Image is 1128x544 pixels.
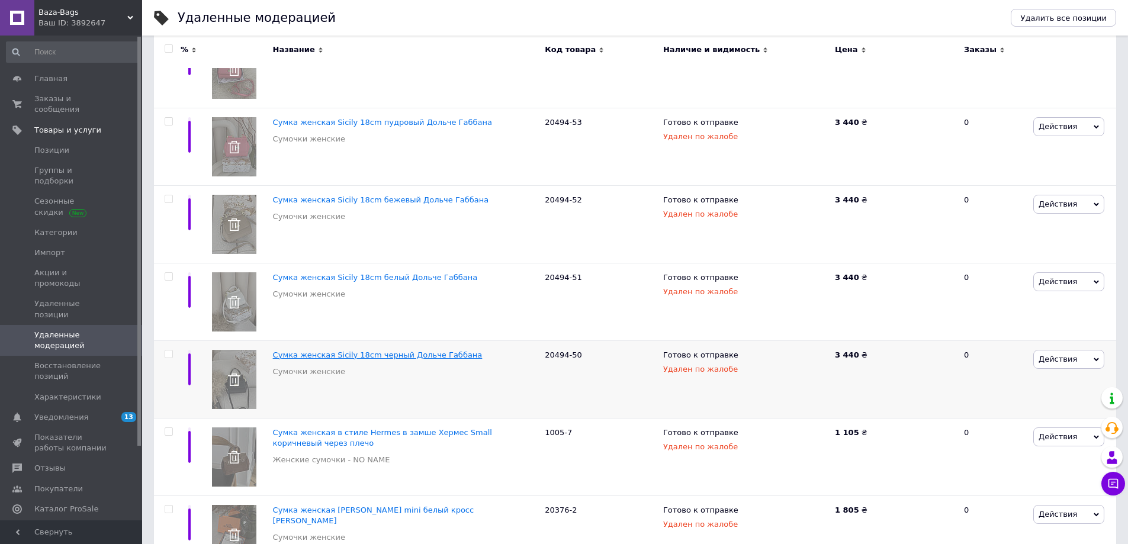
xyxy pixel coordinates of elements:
[835,506,859,514] b: 1 805
[38,18,142,28] div: Ваш ID: 3892647
[121,412,136,422] span: 13
[273,532,345,543] a: Сумочки женские
[835,118,859,127] b: 3 440
[835,44,858,55] span: Цена
[6,41,140,63] input: Поиск
[1011,9,1116,27] button: Удалить все позиции
[178,12,336,24] div: Удаленные модерацией
[34,412,88,423] span: Уведомления
[663,210,738,218] span: Удален по жалобе
[835,117,954,128] div: ₴
[957,108,1030,185] div: 0
[273,273,478,282] a: Сумка женская Sicily 18cm белый Дольче Габбана
[273,428,492,448] a: Сумка женская в стиле Hermes в замше Хермес Small коричневый через плечо
[212,272,256,331] img: Сумка женская Sicily 18cm белый Дольче Габбана
[181,44,188,55] span: %
[964,44,997,55] span: Заказы
[273,118,492,127] a: Сумка женская Sicily 18cm пудровый Дольче Габбана
[273,211,345,222] a: Сумочки женские
[663,350,829,364] div: Готово к отправке
[663,442,738,451] span: Удален по жалобе
[34,145,69,156] span: Позиции
[545,506,577,514] span: 20376-2
[663,44,760,55] span: Наличие и видимость
[34,360,110,382] span: Восстановление позиций
[212,117,256,176] img: Сумка женская Sicily 18cm пудровый Дольче Габбана
[835,350,859,359] b: 3 440
[1039,122,1077,131] span: Действия
[545,195,582,204] span: 20494-52
[34,227,78,238] span: Категории
[1101,472,1125,495] button: Чат с покупателем
[663,427,829,442] div: Готово к отправке
[273,44,315,55] span: Название
[663,520,738,529] span: Удален по жалобе
[34,94,110,115] span: Заказы и сообщения
[663,365,738,374] span: Удален по жалобе
[835,273,859,282] b: 3 440
[1039,355,1077,363] span: Действия
[273,289,345,300] a: Сумочки женские
[212,40,256,99] img: Сумка женская Sicily 19cm розовый мини Дольче Габбана
[663,195,829,209] div: Готово к отправке
[273,134,345,144] a: Сумочки женские
[212,427,256,487] img: Сумка женская в стиле Hermes в замше Хермес Small коричневый через плечо
[1039,432,1077,441] span: Действия
[835,195,954,205] div: ₴
[273,506,474,525] a: Сумка женская [PERSON_NAME] mini белый кросс [PERSON_NAME]
[34,432,110,453] span: Показатели работы компании
[34,165,110,186] span: Группы и подборки
[34,330,110,351] span: Удаленные модерацией
[273,195,489,204] a: Сумка женская Sicily 18cm бежевый Дольче Габбана
[663,117,829,131] div: Готово к отправке
[835,350,954,360] div: ₴
[1020,14,1107,22] span: Удалить все позиции
[273,366,345,377] a: Сумочки женские
[663,132,738,141] span: Удален по жалобе
[1039,199,1077,208] span: Действия
[34,268,110,289] span: Акции и промокоды
[545,350,582,359] span: 20494-50
[34,504,98,514] span: Каталог ProSale
[663,505,829,519] div: Готово к отправке
[273,350,483,359] a: Сумка женская Sicily 18cm черный Дольче Габбана
[34,298,110,320] span: Удаленные позиции
[957,185,1030,263] div: 0
[34,196,110,217] span: Сезонные скидки
[273,455,390,465] a: Женские сумочки - NO NAME
[34,247,65,258] span: Импорт
[1039,510,1077,519] span: Действия
[957,340,1030,418] div: 0
[835,427,954,438] div: ₴
[957,418,1030,495] div: 0
[835,272,954,283] div: ₴
[1039,277,1077,286] span: Действия
[34,463,66,474] span: Отзывы
[34,392,101,403] span: Характеристики
[212,195,256,254] img: Сумка женская Sicily 18cm бежевый Дольче Габбана
[957,30,1030,108] div: 0
[34,125,101,136] span: Товары и услуги
[663,287,738,296] span: Удален по жалобе
[835,428,859,437] b: 1 105
[545,44,596,55] span: Код товара
[545,118,582,127] span: 20494-53
[38,7,127,18] span: Baza-Bags
[34,73,68,84] span: Главная
[212,350,256,409] img: Сумка женская Sicily 18cm черный Дольче Габбана
[34,484,83,494] span: Покупатели
[835,505,954,516] div: ₴
[835,195,859,204] b: 3 440
[957,263,1030,340] div: 0
[545,273,582,282] span: 20494-51
[663,272,829,287] div: Готово к отправке
[545,428,572,437] span: 1005-7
